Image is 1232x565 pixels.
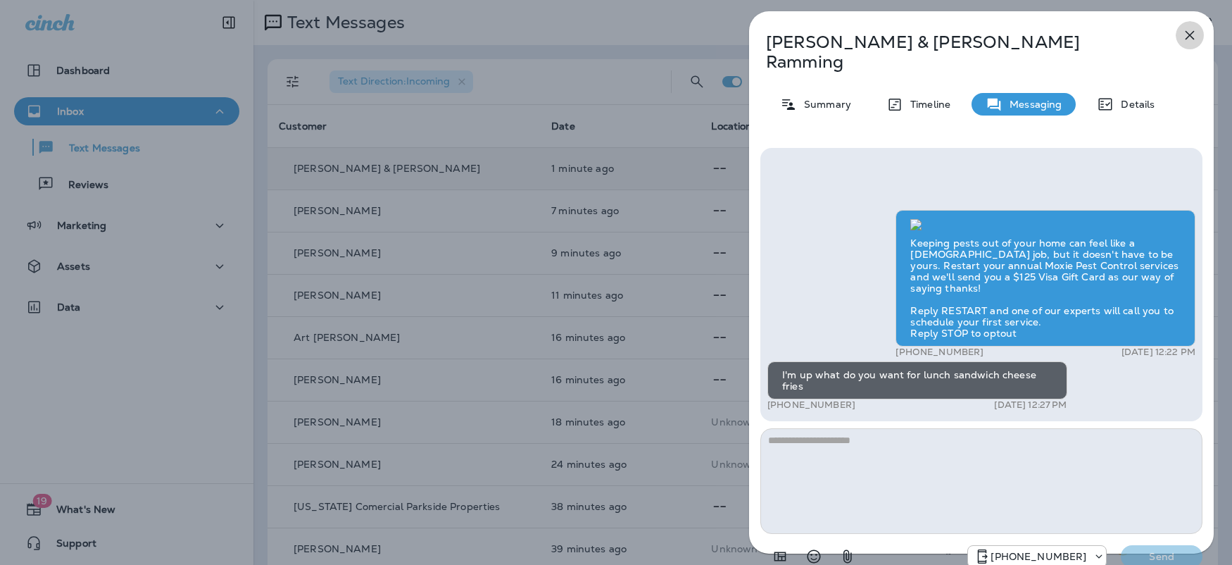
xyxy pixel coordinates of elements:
[910,219,922,230] img: twilio-download
[895,347,983,358] p: [PHONE_NUMBER]
[767,361,1067,399] div: I'm up what do you want for lunch sandwich cheese fries
[994,399,1067,411] p: [DATE] 12:27 PM
[1121,347,1195,358] p: [DATE] 12:22 PM
[991,551,1086,562] p: [PHONE_NUMBER]
[797,99,851,110] p: Summary
[766,32,1150,72] p: [PERSON_NAME] & [PERSON_NAME] Ramming
[1002,99,1062,110] p: Messaging
[903,99,950,110] p: Timeline
[1114,99,1155,110] p: Details
[767,399,855,411] p: [PHONE_NUMBER]
[895,210,1195,347] div: Keeping pests out of your home can feel like a [DEMOGRAPHIC_DATA] job, but it doesn't have to be ...
[968,548,1106,565] div: +1 (480) 999-9869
